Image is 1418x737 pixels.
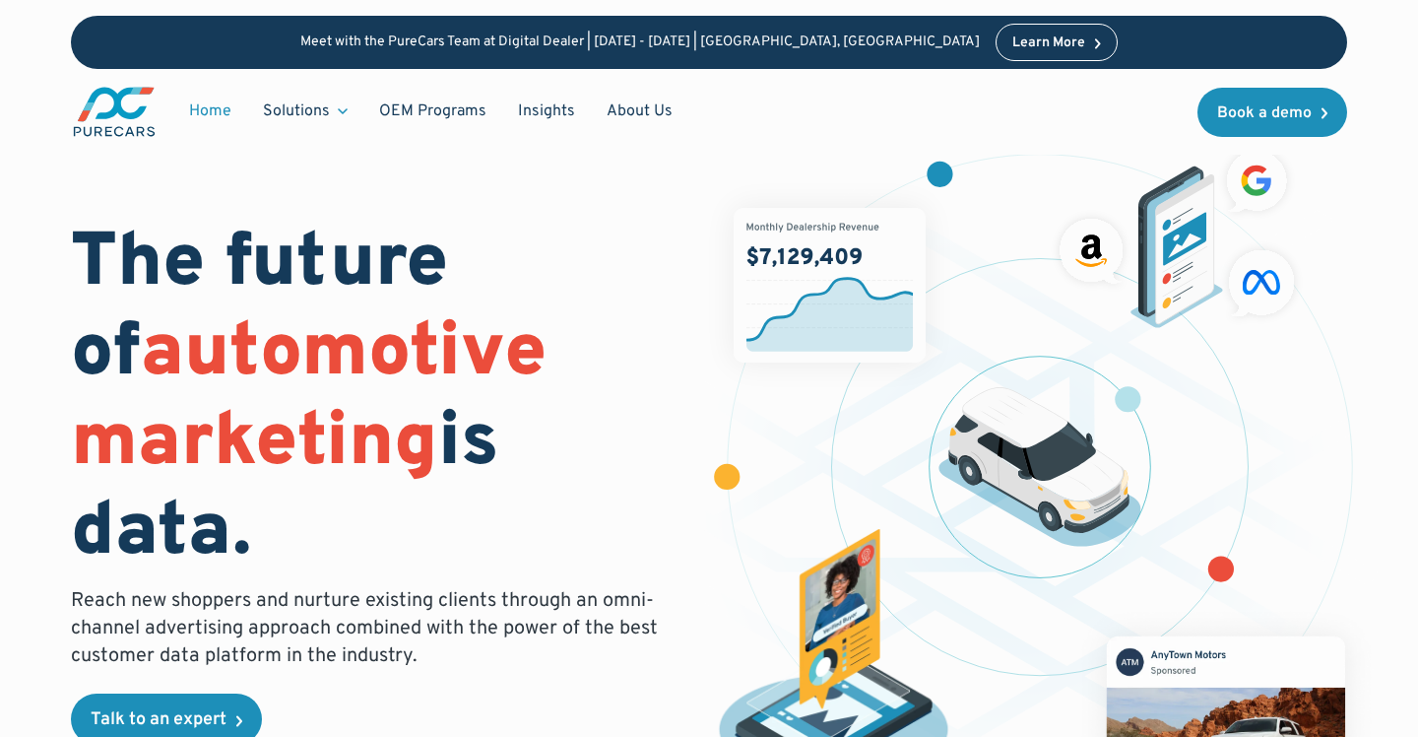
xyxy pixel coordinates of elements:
[1197,88,1347,137] a: Book a demo
[363,93,502,130] a: OEM Programs
[996,24,1118,61] a: Learn More
[502,93,591,130] a: Insights
[247,93,363,130] div: Solutions
[71,85,158,139] img: purecars logo
[71,85,158,139] a: main
[71,587,670,670] p: Reach new shoppers and nurture existing clients through an omni-channel advertising approach comb...
[71,221,685,580] h1: The future of is data.
[938,387,1141,548] img: illustration of a vehicle
[91,711,226,729] div: Talk to an expert
[263,100,330,122] div: Solutions
[173,93,247,130] a: Home
[300,34,980,51] p: Meet with the PureCars Team at Digital Dealer | [DATE] - [DATE] | [GEOGRAPHIC_DATA], [GEOGRAPHIC_...
[1217,105,1312,121] div: Book a demo
[71,307,547,492] span: automotive marketing
[1051,142,1304,328] img: ads on social media and advertising partners
[734,208,927,362] img: chart showing monthly dealership revenue of $7m
[1012,36,1085,50] div: Learn More
[591,93,688,130] a: About Us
